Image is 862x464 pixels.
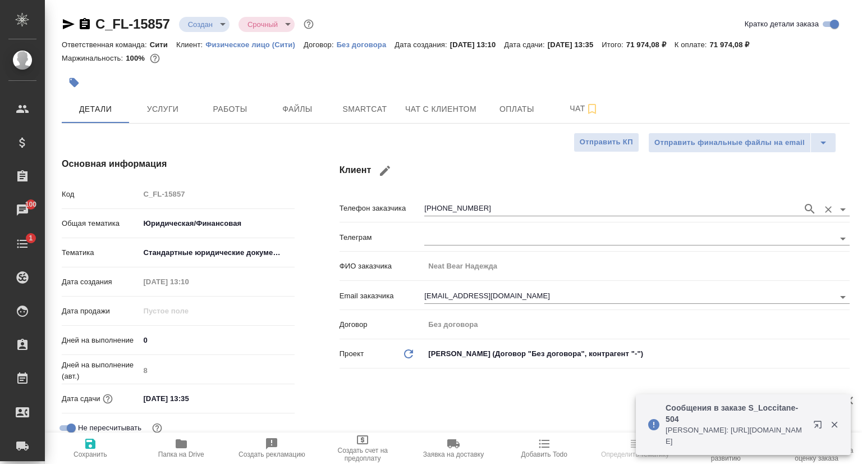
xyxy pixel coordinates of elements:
[62,335,139,346] p: Дней на выполнение
[337,40,395,49] p: Без договора
[666,425,806,447] p: [PERSON_NAME]: [URL][DOMAIN_NAME]
[203,102,257,116] span: Работы
[408,433,499,464] button: Заявка на доставку
[490,102,544,116] span: Оплаты
[19,199,44,210] span: 100
[820,202,836,217] button: Очистить
[239,451,305,458] span: Создать рекламацию
[499,433,590,464] button: Добавить Todo
[340,348,364,360] p: Проект
[139,390,237,407] input: ✎ Введи что-нибудь
[317,433,408,464] button: Создать счет на предоплату
[74,451,107,458] span: Сохранить
[395,40,450,49] p: Дата создания:
[521,451,567,458] span: Добавить Todo
[340,319,425,330] p: Договор
[710,40,758,49] p: 71 974,08 ₽
[78,422,141,434] span: Не пересчитывать
[3,196,42,224] a: 100
[100,392,115,406] button: Если добавить услуги и заполнить их объемом, то дата рассчитается автоматически
[801,201,818,217] button: Поиск
[62,54,126,62] p: Маржинальность:
[648,133,811,153] button: Отправить финальные файлы на email
[62,40,150,49] p: Ответственная команда:
[666,402,806,425] p: Сообщения в заказе S_Loccitane-504
[585,102,599,116] svg: Подписаться
[45,433,136,464] button: Сохранить
[548,40,602,49] p: [DATE] 13:35
[648,133,836,153] div: split button
[205,39,304,49] a: Физическое лицо (Сити)
[62,218,139,229] p: Общая тематика
[139,362,295,379] input: Пустое поле
[22,233,39,244] span: 1
[239,17,295,32] div: Создан
[557,102,611,116] span: Чат
[139,274,237,290] input: Пустое поле
[62,189,139,200] p: Код
[424,258,850,274] input: Пустое поле
[823,420,846,430] button: Закрыть
[806,413,833,440] button: Открыть в новой вкладке
[340,157,850,184] h4: Клиент
[270,102,324,116] span: Файлы
[340,261,425,272] p: ФИО заказчика
[227,433,318,464] button: Создать рекламацию
[626,40,675,49] p: 71 974,08 ₽
[3,230,42,258] a: 1
[405,102,476,116] span: Чат с клиентом
[62,157,295,171] h4: Основная информация
[338,102,392,116] span: Smartcat
[176,40,205,49] p: Клиент:
[340,290,425,302] p: Email заказчика
[62,306,139,317] p: Дата продажи
[139,186,295,202] input: Пустое поле
[304,40,337,49] p: Договор:
[179,17,230,32] div: Создан
[139,214,295,233] div: Юридическая/Финансовая
[590,433,681,464] button: Определить тематику
[62,393,100,404] p: Дата сдачи
[602,40,626,49] p: Итого:
[95,16,170,31] a: C_FL-15857
[62,17,75,31] button: Скопировать ссылку для ЯМессенджера
[136,433,227,464] button: Папка на Drive
[424,344,850,363] div: [PERSON_NAME] (Договор "Без договора", контрагент "-")
[835,202,851,217] button: Open
[601,451,669,458] span: Определить тематику
[150,421,164,435] button: Включи, если не хочешь, чтобы указанная дата сдачи изменилась после переставления заказа в 'Подтв...
[745,19,819,30] span: Кратко детали заказа
[675,40,710,49] p: К оплате:
[580,136,633,149] span: Отправить КП
[324,447,401,462] span: Создать счет на предоплату
[139,303,237,319] input: Пустое поле
[340,232,425,243] p: Телеграм
[62,360,139,382] p: Дней на выполнение (авт.)
[126,54,148,62] p: 100%
[423,451,484,458] span: Заявка на доставку
[574,133,639,152] button: Отправить КП
[244,20,281,29] button: Срочный
[148,51,162,66] button: 0.00 RUB;
[139,332,295,348] input: ✎ Введи что-нибудь
[450,40,505,49] p: [DATE] 13:10
[835,289,851,305] button: Open
[504,40,547,49] p: Дата сдачи:
[654,137,805,149] span: Отправить финальные файлы на email
[78,17,91,31] button: Скопировать ссылку
[185,20,216,29] button: Создан
[62,276,139,288] p: Дата создания
[205,40,304,49] p: Физическое лицо (Сити)
[62,70,86,95] button: Добавить тэг
[136,102,190,116] span: Услуги
[301,17,316,31] button: Доп статусы указывают на важность/срочность заказа
[68,102,122,116] span: Детали
[62,247,139,258] p: Тематика
[139,243,295,262] div: Стандартные юридические документы, договоры, уставы
[337,39,395,49] a: Без договора
[835,231,851,247] button: Open
[150,40,176,49] p: Сити
[340,203,425,214] p: Телефон заказчика
[158,451,204,458] span: Папка на Drive
[424,316,850,333] input: Пустое поле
